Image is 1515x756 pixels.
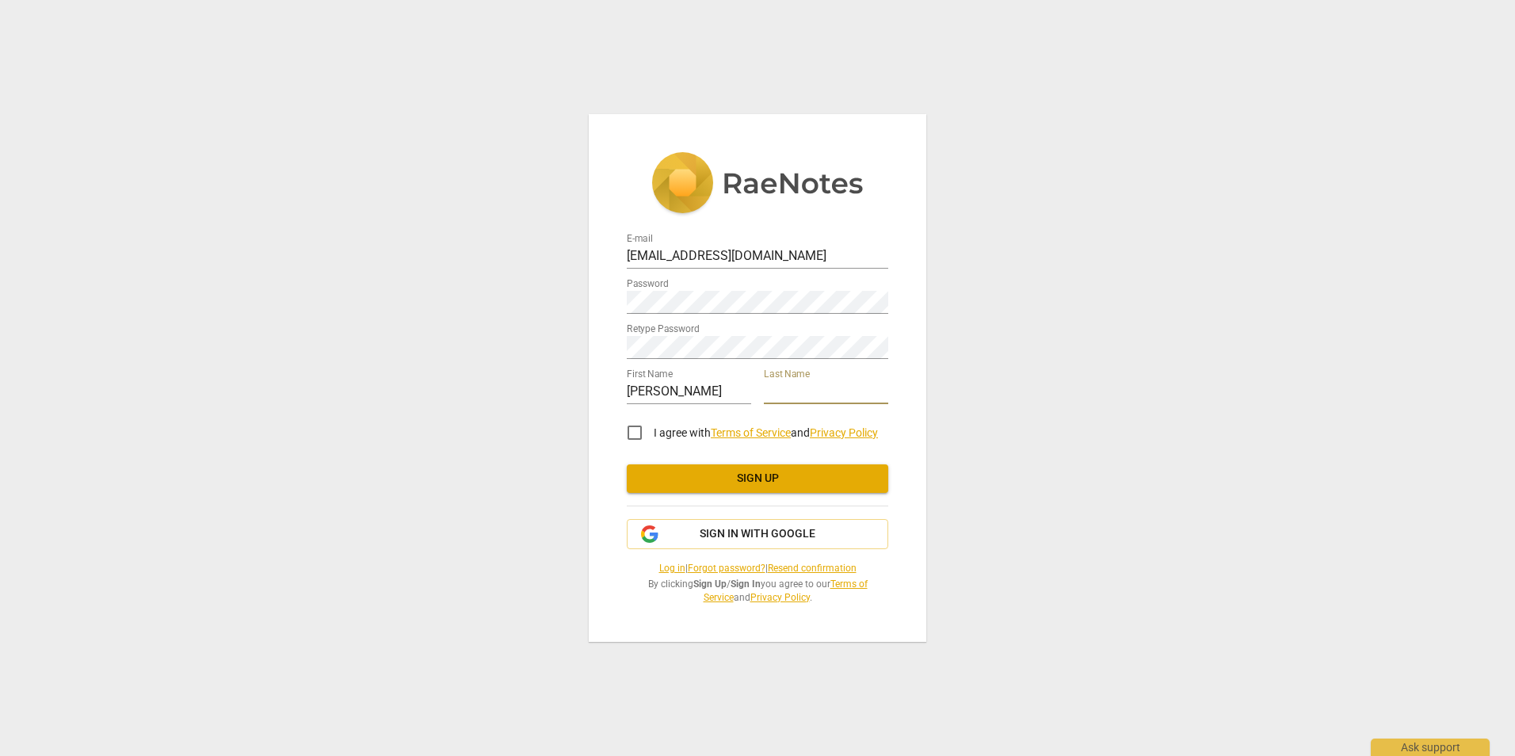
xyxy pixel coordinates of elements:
label: First Name [627,370,673,380]
button: Sign up [627,464,888,493]
button: Sign in with Google [627,519,888,549]
label: Password [627,280,669,289]
div: Ask support [1371,739,1490,756]
span: | | [627,562,888,575]
label: Last Name [764,370,810,380]
a: Terms of Service [711,426,791,439]
label: Retype Password [627,325,700,334]
span: I agree with and [654,426,878,439]
b: Sign Up [693,578,727,590]
a: Terms of Service [704,578,868,603]
a: Privacy Policy [750,592,810,603]
span: Sign up [639,471,876,487]
span: Sign in with Google [700,526,815,542]
b: Sign In [731,578,761,590]
a: Privacy Policy [810,426,878,439]
label: E-mail [627,235,653,244]
a: Log in [659,563,685,574]
a: Forgot password? [688,563,765,574]
a: Resend confirmation [768,563,857,574]
img: 5ac2273c67554f335776073100b6d88f.svg [651,152,864,217]
span: By clicking / you agree to our and . [627,578,888,604]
